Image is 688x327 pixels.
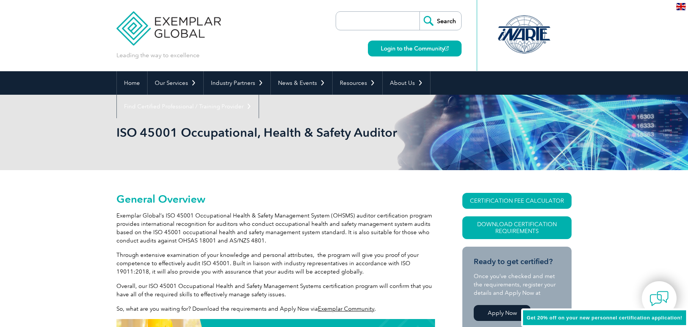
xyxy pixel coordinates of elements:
[116,125,408,140] h1: ISO 45001 Occupational, Health & Safety Auditor
[650,289,669,308] img: contact-chat.png
[116,51,199,59] p: Leading the way to excellence
[117,95,259,118] a: Find Certified Professional / Training Provider
[676,3,686,10] img: en
[117,71,147,95] a: Home
[116,251,435,276] p: Through extensive examination of your knowledge and personal attributes, the program will give yo...
[116,305,435,313] p: So, what are you waiting for? Download the requirements and Apply Now via .
[204,71,270,95] a: Industry Partners
[474,257,560,266] h3: Ready to get certified?
[333,71,382,95] a: Resources
[318,305,374,312] a: Exemplar Community
[445,46,449,50] img: open_square.png
[271,71,332,95] a: News & Events
[474,305,531,321] a: Apply Now
[462,193,572,209] a: CERTIFICATION FEE CALCULATOR
[116,282,435,299] p: Overall, our ISO 45001 Occupational Health and Safety Management Systems certification program wi...
[116,193,435,205] h2: General Overview
[116,211,435,245] p: Exemplar Global’s ISO 45001 Occupational Health & Safety Management System (OHSMS) auditor certif...
[368,41,462,56] a: Login to the Community
[419,12,461,30] input: Search
[527,315,682,321] span: Get 20% off on your new personnel certification application!
[148,71,203,95] a: Our Services
[383,71,430,95] a: About Us
[474,272,560,297] p: Once you’ve checked and met the requirements, register your details and Apply Now at
[462,216,572,239] a: Download Certification Requirements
